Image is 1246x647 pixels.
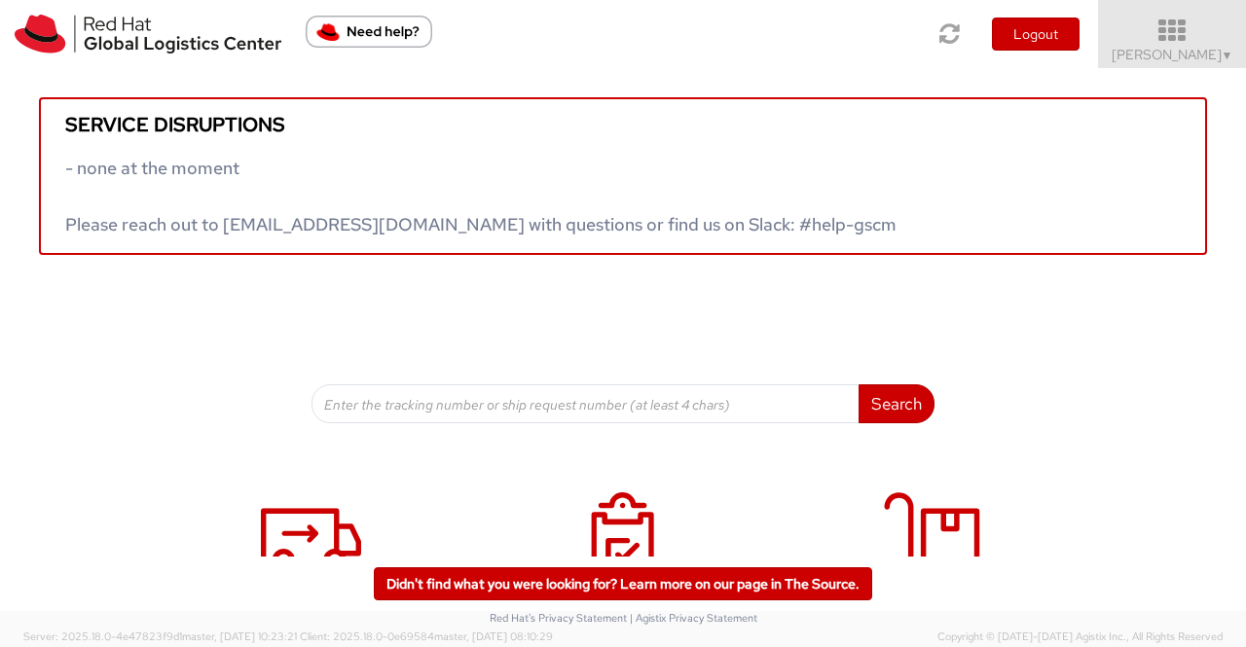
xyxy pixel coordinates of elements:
button: Logout [992,18,1080,51]
span: master, [DATE] 08:10:29 [434,629,553,643]
button: Search [859,384,934,423]
span: ▼ [1222,48,1233,63]
img: rh-logistics-00dfa346123c4ec078e1.svg [15,15,281,54]
span: Client: 2025.18.0-0e69584 [300,629,553,643]
span: Copyright © [DATE]-[DATE] Agistix Inc., All Rights Reserved [937,629,1223,645]
span: Server: 2025.18.0-4e47823f9d1 [23,629,297,643]
span: master, [DATE] 10:23:21 [182,629,297,643]
a: Didn't find what you were looking for? Learn more on our page in The Source. [374,567,872,600]
h5: Service disruptions [65,114,1181,135]
a: | Agistix Privacy Statement [630,611,757,625]
a: Red Hat's Privacy Statement [490,611,627,625]
a: Service disruptions - none at the moment Please reach out to [EMAIL_ADDRESS][DOMAIN_NAME] with qu... [39,97,1207,255]
span: [PERSON_NAME] [1112,46,1233,63]
input: Enter the tracking number or ship request number (at least 4 chars) [311,384,860,423]
span: - none at the moment Please reach out to [EMAIL_ADDRESS][DOMAIN_NAME] with questions or find us o... [65,157,897,235]
button: Need help? [306,16,432,48]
